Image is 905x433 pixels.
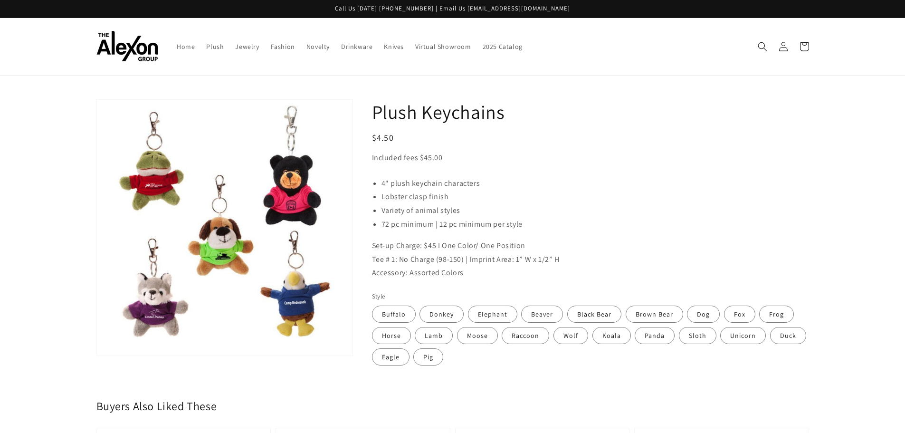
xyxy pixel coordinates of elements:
h2: Buyers Also Liked These [96,399,809,414]
a: 2025 Catalog [477,37,528,57]
label: Sloth [679,327,716,344]
span: Plush [206,42,224,51]
span: Included fees $45.00 [372,153,443,163]
label: Raccoon [502,327,549,344]
span: Lobster clasp finish [381,192,449,202]
span: Fashion [271,42,295,51]
label: Donkey [419,306,464,323]
li: Variety of animal styles [381,204,809,218]
label: Panda [635,327,675,344]
label: Buffalo [372,306,416,323]
label: Duck [770,327,806,344]
span: Virtual Showroom [415,42,471,51]
label: Pig [413,348,443,366]
label: Dog [687,306,720,323]
label: Eagle [372,348,410,366]
span: 4" plush keychain characters [381,178,480,188]
legend: Style [372,292,386,301]
img: The Alexon Group [96,31,158,62]
label: Fox [724,306,755,323]
label: Unicorn [720,327,766,344]
span: 2025 Catalog [483,42,523,51]
a: Virtual Showroom [410,37,477,57]
h1: Plush Keychains [372,99,809,124]
label: Brown Bear [626,306,683,323]
p: Accessory: Assorted Colors [372,266,809,280]
span: Home [177,42,195,51]
span: Novelty [306,42,330,51]
label: Frog [759,306,794,323]
a: Plush [200,37,229,57]
label: Elephant [468,306,517,323]
span: Drinkware [341,42,372,51]
a: Drinkware [335,37,378,57]
p: Set-up Charge: $45 I One Color/ One Position [372,239,809,253]
span: 72 pc minimum | 12 pc minimum per style [381,219,523,229]
a: Novelty [301,37,335,57]
label: Horse [372,327,411,344]
label: Wolf [553,327,588,344]
a: Home [171,37,200,57]
a: Knives [378,37,410,57]
span: $4.50 [372,132,394,143]
span: Knives [384,42,404,51]
label: Koala [592,327,631,344]
label: Lamb [415,327,453,344]
span: Jewelry [235,42,259,51]
summary: Search [752,36,773,57]
label: Black Bear [567,306,621,323]
label: Beaver [521,306,563,323]
label: Moose [457,327,498,344]
p: Tee # 1: No Charge (98-150) | Imprint Area: 1” W x 1/2” H [372,253,809,267]
a: Jewelry [229,37,265,57]
a: Fashion [265,37,301,57]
